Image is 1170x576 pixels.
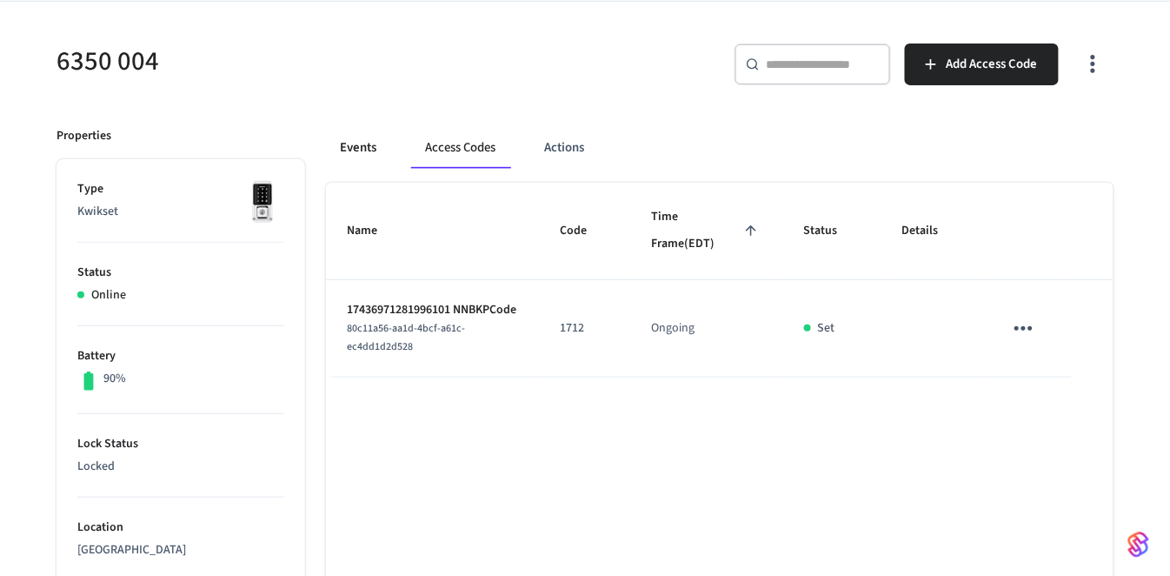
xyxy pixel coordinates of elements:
[77,519,284,537] p: Location
[326,183,1113,378] table: sticky table
[630,280,783,378] td: Ongoing
[347,321,465,354] span: 80c11a56-aa1d-4bcf-a61c-ec4dd1d2d528
[57,127,111,145] p: Properties
[77,264,284,282] p: Status
[241,180,284,224] img: Kwikset Halo Touchscreen Wifi Enabled Smart Lock, Polished Chrome, Front
[57,44,575,79] h5: 6350 004
[77,347,284,365] p: Battery
[77,180,284,198] p: Type
[902,218,961,244] span: Details
[947,53,1038,76] span: Add Access Code
[77,203,284,221] p: Kwikset
[804,218,861,244] span: Status
[347,301,518,319] p: 17436971281996101 NNBKPCode
[818,319,835,338] p: Set
[560,319,609,338] p: 1712
[326,127,1113,169] div: ant example
[1128,531,1149,559] img: SeamLogoGradient.69752ec5.svg
[905,44,1059,85] button: Add Access Code
[326,127,390,169] button: Events
[77,541,284,559] p: [GEOGRAPHIC_DATA]
[91,286,126,305] p: Online
[347,218,400,244] span: Name
[530,127,598,169] button: Actions
[651,204,762,258] span: Time Frame(EDT)
[77,458,284,476] p: Locked
[77,435,284,453] p: Lock Status
[103,370,126,388] p: 90%
[560,218,609,244] span: Code
[411,127,509,169] button: Access Codes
